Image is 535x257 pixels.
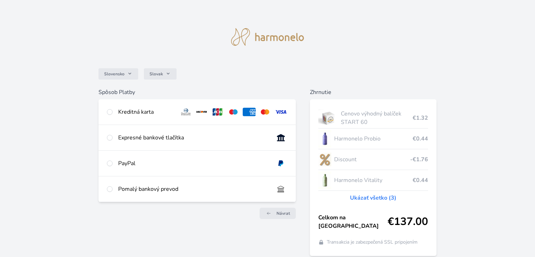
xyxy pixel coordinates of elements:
div: Pomalý bankový prevod [118,185,268,193]
img: jcb.svg [211,108,224,116]
h6: Spôsob Platby [98,88,295,96]
img: onlineBanking_SK.svg [274,133,287,142]
span: €137.00 [388,215,428,228]
span: Slovensko [104,71,125,77]
span: Discount [334,155,410,164]
a: Ukázať všetko (3) [350,194,396,202]
img: maestro.svg [227,108,240,116]
img: discover.svg [195,108,208,116]
img: diners.svg [179,108,192,116]
span: Harmonelo Vitality [334,176,412,184]
img: discount-lo.png [318,151,332,168]
img: paypal.svg [274,159,287,168]
div: Kreditná karta [118,108,174,116]
span: Harmonelo Probio [334,134,412,143]
img: logo.svg [231,28,304,46]
button: Slovensko [98,68,138,80]
span: Cenovo výhodný balíček START 60 [341,109,412,126]
span: €0.44 [413,134,428,143]
div: PayPal [118,159,268,168]
img: visa.svg [274,108,287,116]
span: -€1.76 [410,155,428,164]
button: Slovak [144,68,177,80]
span: Návrat [276,211,290,216]
img: bankTransfer_IBAN.svg [274,185,287,193]
img: mc.svg [259,108,272,116]
img: amex.svg [243,108,256,116]
h6: Zhrnutie [310,88,437,96]
a: Návrat [260,208,296,219]
span: Slovak [149,71,163,77]
img: CLEAN_PROBIO_se_stinem_x-lo.jpg [318,130,332,148]
img: CLEAN_VITALITY_se_stinem_x-lo.jpg [318,171,332,189]
span: Celkom na [GEOGRAPHIC_DATA] [318,213,388,230]
div: Expresné bankové tlačítka [118,133,268,142]
span: Transakcia je zabezpečená SSL pripojením [327,239,418,246]
img: start.jpg [318,109,338,127]
span: €0.44 [413,176,428,184]
span: €1.32 [413,114,428,122]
